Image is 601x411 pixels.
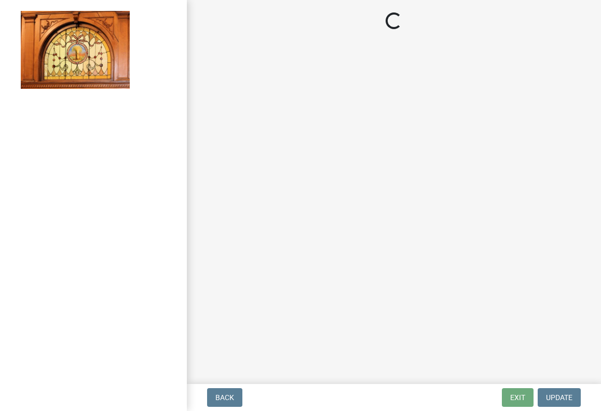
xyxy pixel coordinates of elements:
[215,393,234,402] span: Back
[21,11,130,89] img: Jasper County, Indiana
[502,388,534,407] button: Exit
[546,393,572,402] span: Update
[207,388,242,407] button: Back
[538,388,581,407] button: Update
